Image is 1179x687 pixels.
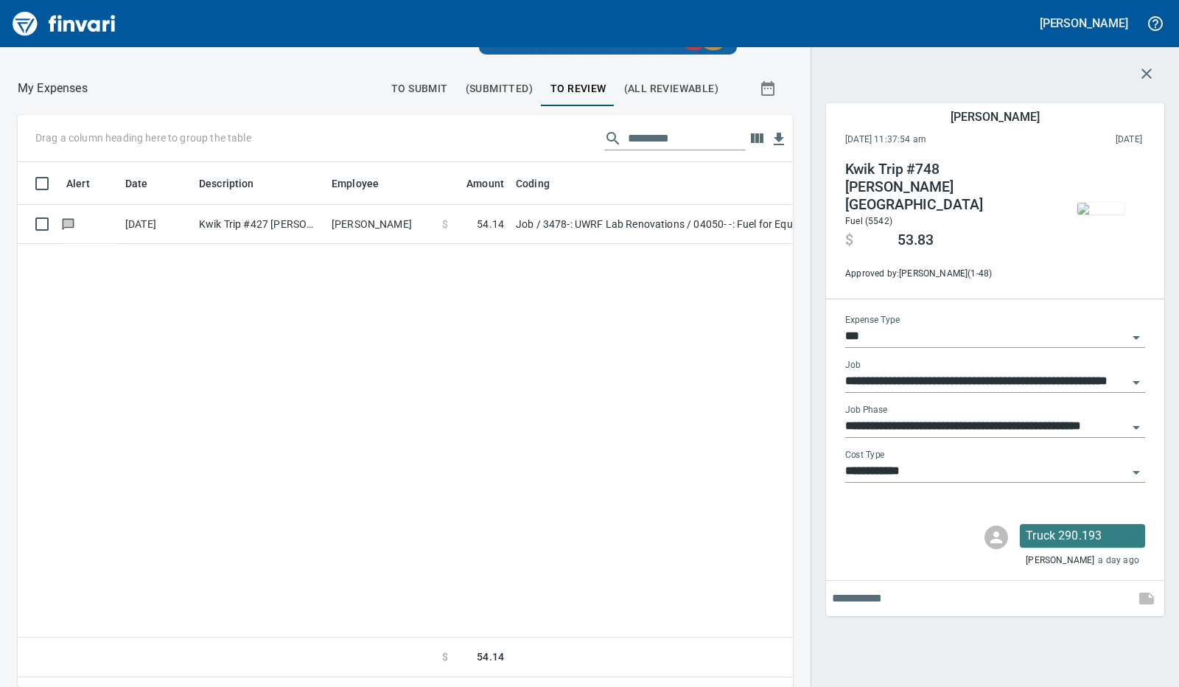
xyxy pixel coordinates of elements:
span: This charge was settled by the merchant and appears on the 2025/09/30 statement. [1021,133,1142,147]
span: 53.83 [898,231,934,249]
span: [PERSON_NAME] [1026,554,1094,568]
h5: [PERSON_NAME] [1040,15,1128,31]
span: Approved by: [PERSON_NAME] ( 1-48 ) [845,267,1046,282]
span: $ [442,649,448,665]
span: Employee [332,175,398,192]
span: Coding [516,175,569,192]
button: Open [1126,462,1147,483]
span: Coding [516,175,550,192]
button: Download table [768,128,790,150]
img: Finvari [9,6,119,41]
span: Date [125,175,148,192]
span: a day ago [1098,554,1139,568]
span: $ [442,217,448,231]
label: Job Phase [845,406,887,415]
span: To Submit [391,80,448,98]
span: Description [199,175,273,192]
button: [PERSON_NAME] [1036,12,1132,35]
button: Close transaction [1129,56,1164,91]
td: [PERSON_NAME] [326,205,436,244]
span: $ [845,231,853,249]
span: Employee [332,175,379,192]
span: Date [125,175,167,192]
p: My Expenses [18,80,88,97]
span: Alert [66,175,90,192]
span: (Submitted) [466,80,533,98]
img: receipts%2Fmarketjohnson%2F2025-09-22%2FYGIYvQWg1mTEuqzP2QLtXTCiMju1__h3Ukhh3EWVeJpeObKaNm_thumb.jpg [1077,203,1124,215]
span: 54.14 [477,649,504,665]
span: Description [199,175,254,192]
td: Job / 3478-: UWRF Lab Renovations / 04050- -: Fuel for Equipment, Masonry / 8: Indirects [510,205,878,244]
h4: Kwik Trip #748 [PERSON_NAME] [GEOGRAPHIC_DATA] [845,161,1046,214]
span: To Review [550,80,606,98]
p: Truck 290.193 [1026,527,1139,545]
td: Kwik Trip #427 [PERSON_NAME] [GEOGRAPHIC_DATA] [193,205,326,244]
span: Amount [466,175,504,192]
button: Open [1126,327,1147,348]
span: 54.14 [477,217,504,231]
p: Drag a column heading here to group the table [35,130,251,145]
nav: breadcrumb [18,80,88,97]
label: Job [845,361,861,370]
button: Choose columns to display [746,128,768,150]
span: [DATE] 11:37:54 am [845,133,1021,147]
label: Cost Type [845,451,885,460]
span: Fuel (5542) [845,216,892,226]
button: Show transactions within a particular date range [746,71,793,106]
label: Expense Type [845,316,900,325]
span: Has messages [60,219,76,229]
button: Open [1126,417,1147,438]
button: Open [1126,372,1147,393]
td: [DATE] [119,205,193,244]
span: This records your note into the expense. If you would like to send a message to an employee inste... [1129,581,1164,616]
span: Amount [447,175,504,192]
span: Alert [66,175,109,192]
span: (All Reviewable) [624,80,718,98]
h5: [PERSON_NAME] [951,109,1039,125]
